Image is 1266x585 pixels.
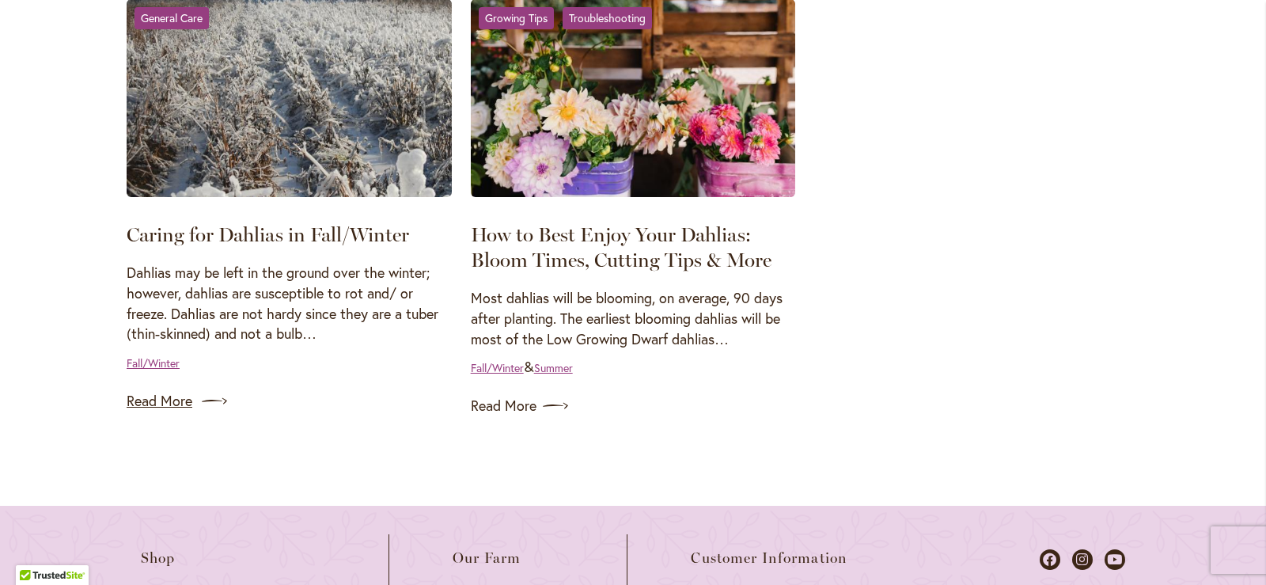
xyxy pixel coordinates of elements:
a: Fall/Winter [127,355,180,370]
img: arrow icon [202,389,227,414]
div: & [479,7,660,29]
a: Troubleshooting [563,7,652,29]
a: Growing Tips [479,7,554,29]
a: How to Best Enjoy Your Dahlias: Bloom Times, Cutting Tips & More [471,222,771,272]
a: Dahlias on Instagram [1072,549,1093,570]
a: Read More [127,389,452,414]
a: Caring for Dahlias in Fall/Winter [127,222,409,246]
p: Most dahlias will be blooming, on average, 90 days after planting. The earliest blooming dahlias ... [471,288,796,349]
a: General Care [135,7,209,29]
a: Summer [534,360,573,375]
a: Dahlias on Youtube [1105,549,1125,570]
a: Fall/Winter [471,360,524,375]
a: Read More [471,393,796,419]
span: Shop [141,550,176,566]
div: & [471,357,573,378]
span: Our Farm [453,550,521,566]
a: Dahlias on Facebook [1040,549,1060,570]
iframe: Launch Accessibility Center [12,529,56,573]
p: Dahlias may be left in the ground over the winter; however, dahlias are susceptible to rot and/ o... [127,263,452,344]
img: arrow icon [543,393,568,419]
span: Customer Information [691,550,847,566]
